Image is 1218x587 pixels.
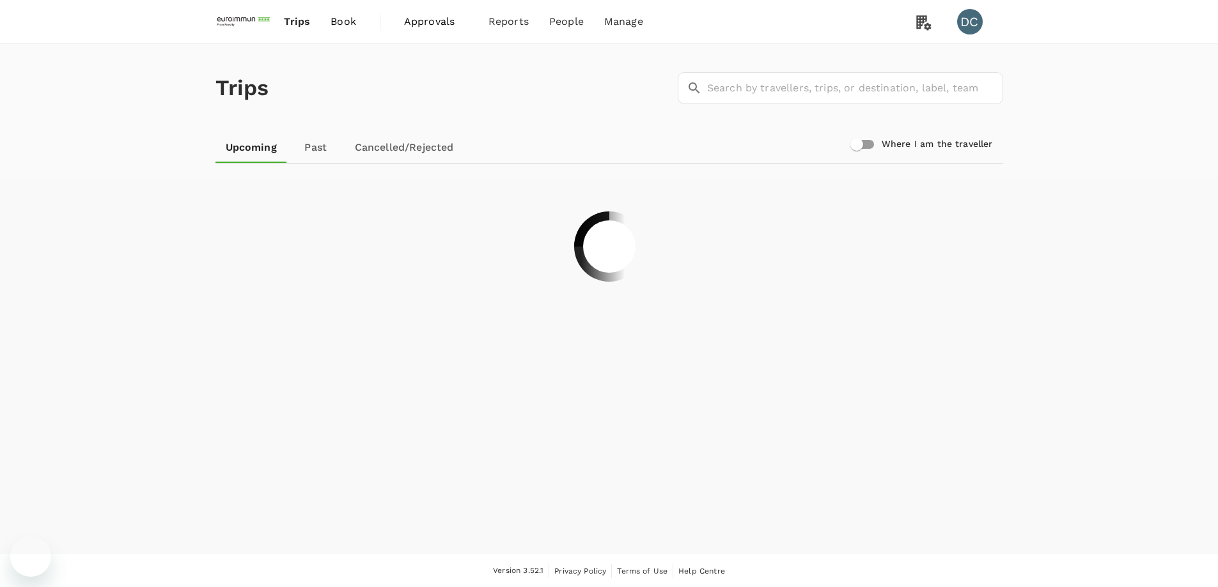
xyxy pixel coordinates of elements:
[554,567,606,576] span: Privacy Policy
[882,137,993,151] h6: Where I am the traveller
[215,8,274,36] img: EUROIMMUN (South East Asia) Pte. Ltd.
[493,565,543,577] span: Version 3.52.1
[345,132,464,163] a: Cancelled/Rejected
[604,14,643,29] span: Manage
[287,132,345,163] a: Past
[549,14,584,29] span: People
[331,14,356,29] span: Book
[10,536,51,577] iframe: Button to launch messaging window
[215,132,287,163] a: Upcoming
[617,567,668,576] span: Terms of Use
[678,567,725,576] span: Help Centre
[957,9,983,34] div: DC
[284,14,310,29] span: Trips
[617,564,668,578] a: Terms of Use
[488,14,529,29] span: Reports
[678,564,725,578] a: Help Centre
[707,72,1003,104] input: Search by travellers, trips, or destination, label, team
[215,44,269,132] h1: Trips
[554,564,606,578] a: Privacy Policy
[404,14,468,29] span: Approvals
